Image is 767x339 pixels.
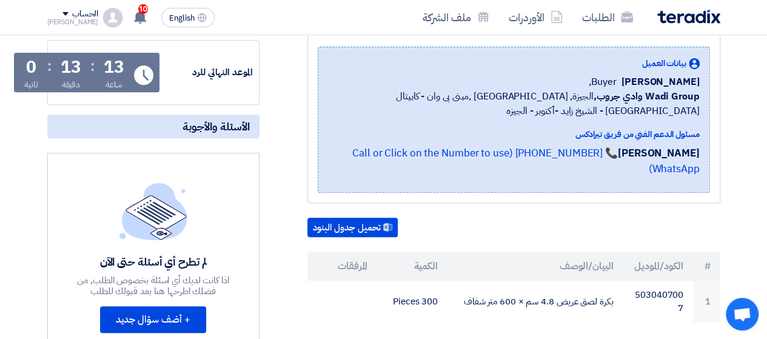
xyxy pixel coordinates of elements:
strong: [PERSON_NAME] [618,146,700,161]
td: بكرة لصق عريض 4.8 سم × 600 متر شفاف [447,281,623,323]
button: + أضف سؤال جديد [100,306,206,333]
div: لم تطرح أي أسئلة حتى الآن [65,255,242,269]
button: تحميل جدول البنود [307,218,398,237]
div: [PERSON_NAME] [47,19,99,25]
div: : [47,55,52,77]
div: ثانية [24,78,38,91]
div: اذا كانت لديك أي اسئلة بخصوص الطلب, من فضلك اطرحها هنا بعد قبولك للطلب [65,275,242,297]
span: English [169,14,195,22]
div: الموعد النهائي للرد [162,65,253,79]
span: بيانات العميل [642,57,686,70]
th: المرفقات [307,252,378,281]
td: 5030407007 [623,281,693,323]
th: الكود/الموديل [623,252,693,281]
div: 0 [26,59,36,76]
button: English [161,8,215,27]
span: الجيزة, [GEOGRAPHIC_DATA] ,مبنى بى وان - كابيتال [GEOGRAPHIC_DATA] - الشيخ زايد -أكتوبر - الجيزه [328,89,700,118]
td: 1 [693,281,720,323]
span: 10 [138,4,148,14]
a: 📞 [PHONE_NUMBER] (Call or Click on the Number to use WhatsApp) [352,146,700,176]
th: الكمية [377,252,447,281]
img: empty_state_list.svg [119,183,187,240]
span: Buyer, [588,75,616,89]
a: ملف الشركة [413,3,499,32]
div: 13 [61,59,81,76]
span: الأسئلة والأجوبة [183,119,250,133]
a: الطلبات [572,3,643,32]
b: Wadi Group وادي جروب, [594,89,700,104]
div: : [90,55,95,77]
div: مسئول الدعم الفني من فريق تيرادكس [328,128,700,141]
div: الحساب [72,9,98,19]
span: [PERSON_NAME] [621,75,700,89]
a: Open chat [726,298,759,331]
a: الأوردرات [499,3,572,32]
th: # [693,252,720,281]
div: ساعة [106,78,123,91]
img: Teradix logo [657,10,720,24]
div: 13 [104,59,124,76]
th: البيان/الوصف [447,252,623,281]
img: profile_test.png [103,8,122,27]
td: 300 Pieces [377,281,447,323]
div: دقيقة [62,78,81,91]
